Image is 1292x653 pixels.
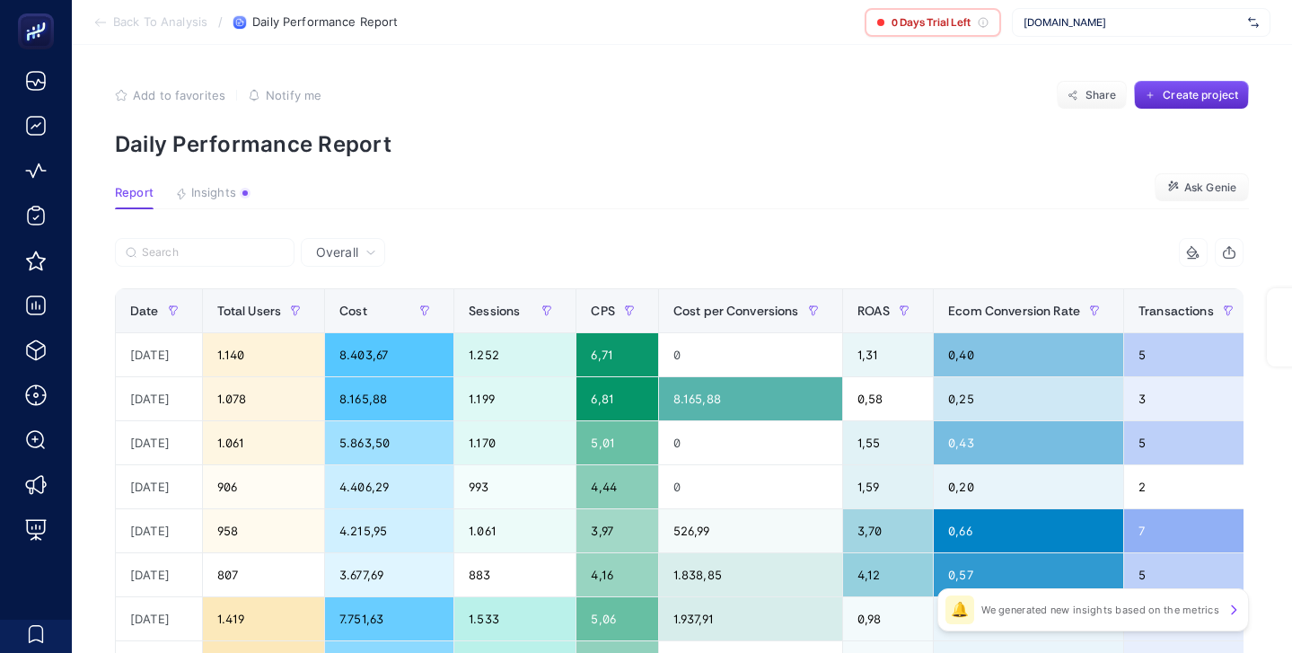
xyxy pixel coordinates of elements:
[115,88,225,102] button: Add to favorites
[576,421,657,464] div: 5,01
[115,131,1249,157] p: Daily Performance Report
[591,304,614,318] span: CPS
[659,377,842,420] div: 8.165,88
[325,465,453,508] div: 4.406,29
[843,377,934,420] div: 0,58
[469,304,520,318] span: Sessions
[843,553,934,596] div: 4,12
[1124,509,1257,552] div: 7
[892,15,971,30] span: 0 Days Trial Left
[325,377,453,420] div: 8.165,88
[203,333,325,376] div: 1.140
[948,304,1080,318] span: Ecom Conversion Rate
[203,553,325,596] div: 807
[191,186,236,200] span: Insights
[203,465,325,508] div: 906
[325,509,453,552] div: 4.215,95
[316,243,358,261] span: Overall
[576,597,657,640] div: 5,06
[659,333,842,376] div: 0
[659,465,842,508] div: 0
[1163,88,1238,102] span: Create project
[454,377,576,420] div: 1.199
[1085,88,1117,102] span: Share
[576,333,657,376] div: 6,71
[659,421,842,464] div: 0
[116,377,202,420] div: [DATE]
[857,304,891,318] span: ROAS
[934,377,1123,420] div: 0,25
[576,465,657,508] div: 4,44
[1248,13,1259,31] img: svg%3e
[116,597,202,640] div: [DATE]
[981,603,1219,617] p: We generated new insights based on the metrics
[945,596,974,624] div: 🔔
[843,421,934,464] div: 1,55
[1124,465,1257,508] div: 2
[116,421,202,464] div: [DATE]
[203,509,325,552] div: 958
[325,333,453,376] div: 8.403,67
[659,509,842,552] div: 526,99
[934,597,1123,640] div: 0,20
[934,553,1123,596] div: 0,57
[113,15,207,30] span: Back To Analysis
[1124,333,1257,376] div: 5
[1024,15,1241,30] span: [DOMAIN_NAME]
[934,465,1123,508] div: 0,20
[266,88,321,102] span: Notify me
[325,597,453,640] div: 7.751,63
[843,333,934,376] div: 1,31
[454,465,576,508] div: 993
[659,597,842,640] div: 1.937,91
[454,421,576,464] div: 1.170
[203,421,325,464] div: 1.061
[142,246,284,260] input: Search
[1057,81,1127,110] button: Share
[659,553,842,596] div: 1.838,85
[934,509,1123,552] div: 0,66
[115,186,154,200] span: Report
[116,465,202,508] div: [DATE]
[934,421,1123,464] div: 0,43
[116,553,202,596] div: [DATE]
[454,597,576,640] div: 1.533
[1124,377,1257,420] div: 3
[454,509,576,552] div: 1.061
[116,509,202,552] div: [DATE]
[325,553,453,596] div: 3.677,69
[1138,304,1214,318] span: Transactions
[1184,181,1236,195] span: Ask Genie
[454,553,576,596] div: 883
[934,333,1123,376] div: 0,40
[1124,421,1257,464] div: 5
[116,333,202,376] div: [DATE]
[217,304,282,318] span: Total Users
[248,88,321,102] button: Notify me
[843,465,934,508] div: 1,59
[843,509,934,552] div: 3,70
[133,88,225,102] span: Add to favorites
[576,377,657,420] div: 6,81
[1155,173,1249,202] button: Ask Genie
[673,304,799,318] span: Cost per Conversions
[325,421,453,464] div: 5.863,50
[130,304,159,318] span: Date
[454,333,576,376] div: 1.252
[252,15,398,30] span: Daily Performance Report
[1134,81,1249,110] button: Create project
[576,509,657,552] div: 3,97
[339,304,367,318] span: Cost
[843,597,934,640] div: 0,98
[218,14,223,29] span: /
[576,553,657,596] div: 4,16
[203,377,325,420] div: 1.078
[203,597,325,640] div: 1.419
[1124,553,1257,596] div: 5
